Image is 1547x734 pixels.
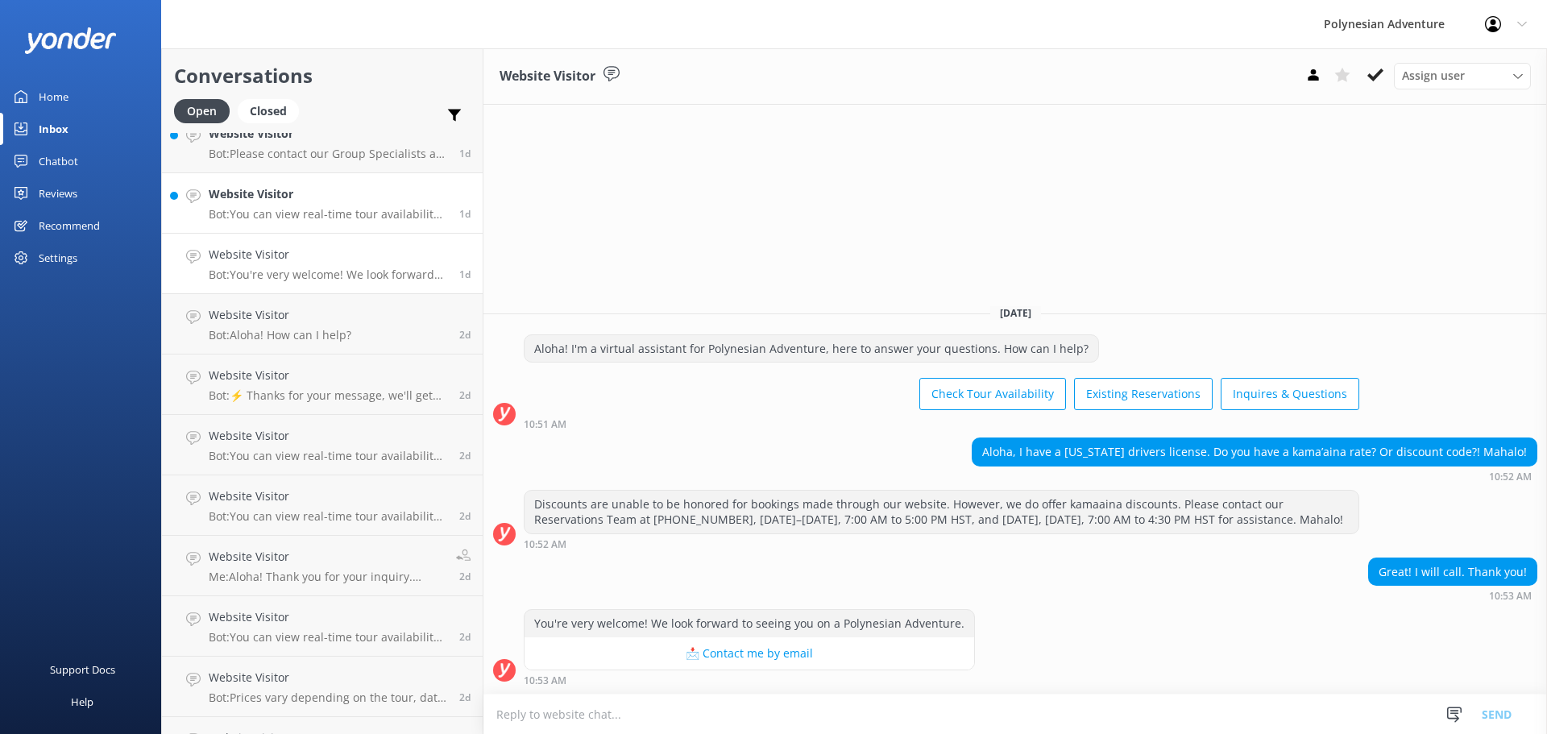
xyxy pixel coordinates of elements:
[162,113,483,173] a: Website VisitorBot:Please contact our Group Specialists at [PHONE_NUMBER] or request a custom quo...
[162,657,483,717] a: Website VisitorBot:Prices vary depending on the tour, date, group size, and fare type. For the mo...
[39,209,100,242] div: Recommend
[162,415,483,475] a: Website VisitorBot:You can view real-time tour availability and book your Polynesian Adventure on...
[209,367,447,384] h4: Website Visitor
[990,306,1041,320] span: [DATE]
[209,125,447,143] h4: Website Visitor
[459,630,471,644] span: Aug 28 2025 03:18pm (UTC -10:00) Pacific/Honolulu
[50,653,115,686] div: Support Docs
[500,66,595,87] h3: Website Visitor
[162,234,483,294] a: Website VisitorBot:You're very welcome! We look forward to seeing you on a Polynesian Adventure.1d
[209,690,447,705] p: Bot: Prices vary depending on the tour, date, group size, and fare type. For the most accurate an...
[1402,67,1465,85] span: Assign user
[24,27,117,54] img: yonder-white-logo.png
[209,487,447,505] h4: Website Visitor
[1489,472,1532,482] strong: 10:52 AM
[1221,378,1359,410] button: Inquires & Questions
[459,388,471,402] span: Aug 28 2025 08:31pm (UTC -10:00) Pacific/Honolulu
[973,438,1537,466] div: Aloha, I have a [US_STATE] drivers license. Do you have a kama’aina rate? Or discount code?! Mahalo!
[209,306,351,324] h4: Website Visitor
[459,147,471,160] span: Aug 29 2025 07:56pm (UTC -10:00) Pacific/Honolulu
[209,608,447,626] h4: Website Visitor
[459,328,471,342] span: Aug 29 2025 01:46am (UTC -10:00) Pacific/Honolulu
[1489,591,1532,601] strong: 10:53 AM
[525,610,974,637] div: You're very welcome! We look forward to seeing you on a Polynesian Adventure.
[209,548,444,566] h4: Website Visitor
[209,328,351,342] p: Bot: Aloha! How can I help?
[525,335,1098,363] div: Aloha! I'm a virtual assistant for Polynesian Adventure, here to answer your questions. How can I...
[209,246,447,263] h4: Website Visitor
[1368,590,1537,601] div: Aug 29 2025 10:53am (UTC -10:00) Pacific/Honolulu
[524,420,566,429] strong: 10:51 AM
[209,669,447,686] h4: Website Visitor
[162,173,483,234] a: Website VisitorBot:You can view real-time tour availability and book your Polynesian Adventure on...
[209,388,447,403] p: Bot: ⚡ Thanks for your message, we'll get back to you as soon as we can. You're also welcome to k...
[209,147,447,161] p: Bot: Please contact our Group Specialists at [PHONE_NUMBER] or request a custom quote at [DOMAIN_...
[162,355,483,415] a: Website VisitorBot:⚡ Thanks for your message, we'll get back to you as soon as we can. You're als...
[209,509,447,524] p: Bot: You can view real-time tour availability and book your Polynesian Adventure online at [URL][...
[524,418,1359,429] div: Aug 29 2025 10:51am (UTC -10:00) Pacific/Honolulu
[209,185,447,203] h4: Website Visitor
[524,676,566,686] strong: 10:53 AM
[209,207,447,222] p: Bot: You can view real-time tour availability and book your Polynesian Adventure online at [URL][...
[174,99,230,123] div: Open
[162,596,483,657] a: Website VisitorBot:You can view real-time tour availability and book your Polynesian Adventure on...
[209,427,447,445] h4: Website Visitor
[525,637,974,670] button: 📩 Contact me by email
[524,538,1359,549] div: Aug 29 2025 10:52am (UTC -10:00) Pacific/Honolulu
[39,113,68,145] div: Inbox
[1369,558,1537,586] div: Great! I will call. Thank you!
[1074,378,1213,410] button: Existing Reservations
[209,267,447,282] p: Bot: You're very welcome! We look forward to seeing you on a Polynesian Adventure.
[459,690,471,704] span: Aug 28 2025 10:55am (UTC -10:00) Pacific/Honolulu
[459,449,471,462] span: Aug 28 2025 07:55pm (UTC -10:00) Pacific/Honolulu
[972,471,1537,482] div: Aug 29 2025 10:52am (UTC -10:00) Pacific/Honolulu
[524,540,566,549] strong: 10:52 AM
[174,60,471,91] h2: Conversations
[39,242,77,274] div: Settings
[919,378,1066,410] button: Check Tour Availability
[1394,63,1531,89] div: Assign User
[459,509,471,523] span: Aug 28 2025 05:30pm (UTC -10:00) Pacific/Honolulu
[39,81,68,113] div: Home
[238,102,307,119] a: Closed
[162,294,483,355] a: Website VisitorBot:Aloha! How can I help?2d
[524,674,975,686] div: Aug 29 2025 10:53am (UTC -10:00) Pacific/Honolulu
[459,570,471,583] span: Aug 28 2025 03:40pm (UTC -10:00) Pacific/Honolulu
[209,449,447,463] p: Bot: You can view real-time tour availability and book your Polynesian Adventure online at [URL][...
[162,536,483,596] a: Website VisitorMe:Aloha! Thank you for your inquiry. Please reach out to our Groups/Charter Depar...
[238,99,299,123] div: Closed
[39,145,78,177] div: Chatbot
[459,207,471,221] span: Aug 29 2025 07:23pm (UTC -10:00) Pacific/Honolulu
[39,177,77,209] div: Reviews
[162,475,483,536] a: Website VisitorBot:You can view real-time tour availability and book your Polynesian Adventure on...
[71,686,93,718] div: Help
[525,491,1358,533] div: Discounts are unable to be honored for bookings made through our website. However, we do offer ka...
[174,102,238,119] a: Open
[459,267,471,281] span: Aug 29 2025 10:53am (UTC -10:00) Pacific/Honolulu
[209,570,444,584] p: Me: Aloha! Thank you for your inquiry. Please reach out to our Groups/Charter Department for furt...
[209,630,447,645] p: Bot: You can view real-time tour availability and book your Polynesian Adventure online at [URL][...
